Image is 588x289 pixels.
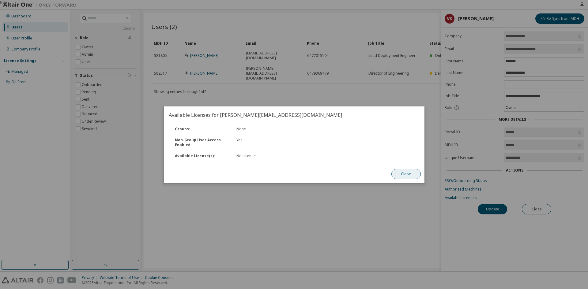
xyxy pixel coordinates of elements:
[171,127,233,132] div: Groups :
[391,169,420,179] button: Close
[232,138,325,147] div: Yes
[232,127,325,132] div: None
[171,138,233,147] div: Non-Group User Access Enabled :
[164,106,424,124] h2: Available Licenses for [PERSON_NAME][EMAIL_ADDRESS][DOMAIN_NAME]
[171,154,233,158] div: Available License(s) :
[236,154,321,158] div: No License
